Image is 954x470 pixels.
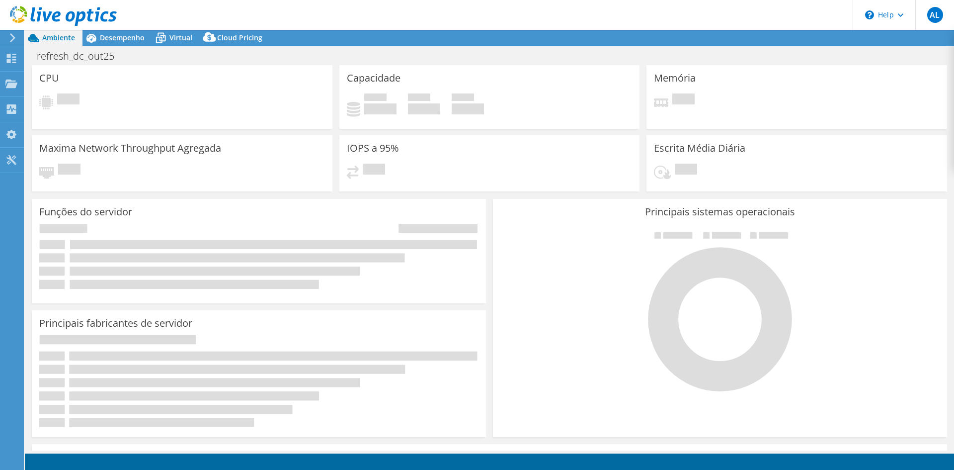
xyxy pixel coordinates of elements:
[100,33,145,42] span: Desempenho
[363,164,385,177] span: Pendente
[58,164,80,177] span: Pendente
[364,103,397,114] h4: 0 GiB
[654,143,745,154] h3: Escrita Média Diária
[39,318,192,329] h3: Principais fabricantes de servidor
[364,94,387,103] span: Usado
[408,94,430,103] span: Disponível
[927,7,943,23] span: AL
[347,73,400,84] h3: Capacidade
[675,164,697,177] span: Pendente
[217,33,262,42] span: Cloud Pricing
[654,73,696,84] h3: Memória
[42,33,75,42] span: Ambiente
[57,94,79,107] span: Pendente
[169,33,192,42] span: Virtual
[452,94,474,103] span: Total
[32,51,130,62] h1: refresh_dc_out25
[39,143,221,154] h3: Maxima Network Throughput Agregada
[39,206,132,217] h3: Funções do servidor
[865,10,874,19] svg: \n
[347,143,399,154] h3: IOPS a 95%
[452,103,484,114] h4: 0 GiB
[39,73,59,84] h3: CPU
[500,206,940,217] h3: Principais sistemas operacionais
[408,103,440,114] h4: 0 GiB
[672,94,695,107] span: Pendente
